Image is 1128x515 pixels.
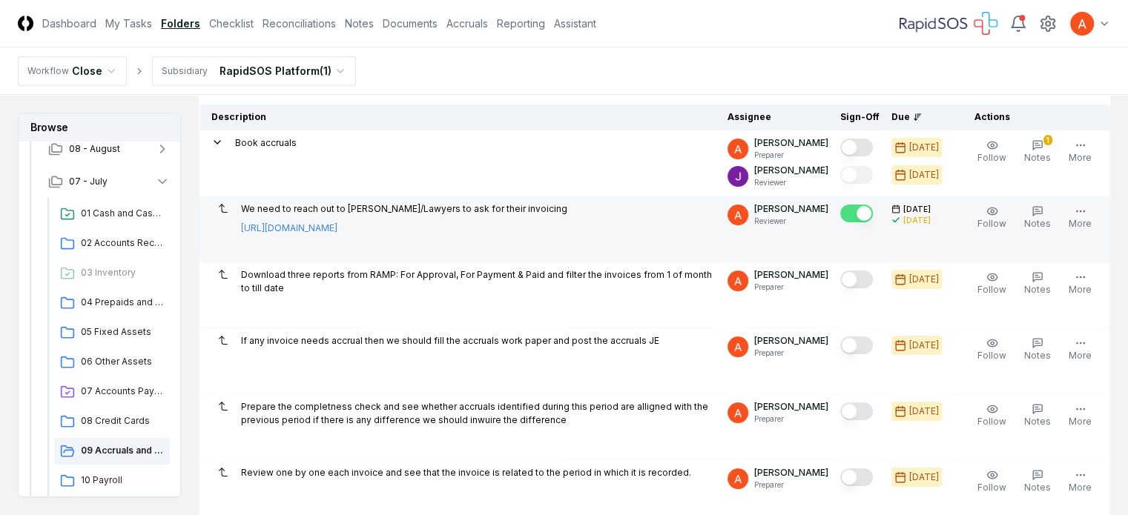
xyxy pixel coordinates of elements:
span: Follow [977,482,1006,493]
a: 09 Accruals and Other Short-term Liabilities [54,438,170,465]
a: Reporting [497,16,545,31]
a: Folders [161,16,200,31]
button: 1Notes [1021,136,1054,167]
div: [DATE] [909,339,939,352]
th: Sign-Off [834,104,885,130]
button: 08 - August [36,133,182,165]
a: Assistant [554,16,596,31]
p: [PERSON_NAME] [754,268,828,282]
a: 02 Accounts Receivable [54,230,170,257]
img: ACg8ocK3mdmu6YYpaRl40uhUUGu9oxSxFSb1vbjsnEih2JuwAH1PGA=s96-c [1070,12,1094,36]
span: 10 Payroll [81,474,164,487]
a: 05 Fixed Assets [54,319,170,346]
button: Notes [1021,466,1054,497]
button: Notes [1021,334,1054,365]
div: [DATE] [909,141,939,154]
h3: Browse [19,113,180,141]
p: Preparer [754,150,828,161]
div: Actions [963,110,1098,124]
p: [PERSON_NAME] [754,400,828,413]
span: 08 - August [69,142,120,156]
p: We need to reach out to [PERSON_NAME]/Lawyers to ask for their invoicing [241,202,567,216]
button: More [1066,466,1095,497]
p: [PERSON_NAME] [754,202,828,216]
button: Mark complete [840,166,873,184]
a: 07 Accounts Payable [54,379,170,405]
a: 08 Credit Cards [54,408,170,435]
p: Preparer [754,282,828,293]
button: Follow [974,334,1009,365]
span: Notes [1024,416,1051,427]
a: Documents [383,16,438,31]
div: 1 [1043,135,1052,145]
button: Follow [974,400,1009,431]
div: [DATE] [909,405,939,418]
div: Due [891,110,951,124]
p: Preparer [754,348,828,359]
p: If any invoice needs accrual then we should fill the accruals work paper and post the accruals JE [241,334,659,348]
button: Mark complete [840,205,873,222]
a: Notes [345,16,374,31]
span: Follow [977,284,1006,295]
p: Reviewer [754,216,828,227]
div: [DATE] [909,273,939,286]
div: [DATE] [903,215,931,226]
button: Follow [974,466,1009,497]
a: Accruals [446,16,488,31]
img: ACg8ocK3mdmu6YYpaRl40uhUUGu9oxSxFSb1vbjsnEih2JuwAH1PGA=s96-c [728,468,748,489]
a: [URL][DOMAIN_NAME] [241,222,337,235]
span: Follow [977,218,1006,229]
a: Reconciliations [263,16,336,31]
button: Follow [974,268,1009,299]
button: Mark complete [840,336,873,354]
span: Notes [1024,482,1051,493]
img: ACg8ocK3mdmu6YYpaRl40uhUUGu9oxSxFSb1vbjsnEih2JuwAH1PGA=s96-c [728,270,748,291]
span: 07 - July [69,175,108,188]
p: [PERSON_NAME] [754,164,828,177]
p: [PERSON_NAME] [754,334,828,348]
span: [DATE] [903,204,931,215]
span: 03 Inventory [81,266,164,279]
span: Follow [977,416,1006,427]
p: Reviewer [754,177,828,188]
a: 06 Other Assets [54,349,170,376]
button: More [1066,400,1095,431]
div: [DATE] [909,168,939,182]
nav: breadcrumb [18,56,356,86]
button: Mark complete [840,139,873,156]
a: 01 Cash and Cash Equivalents [54,201,170,227]
button: Notes [1021,202,1054,233]
p: Book accruals [235,136,297,150]
span: 09 Accruals and Other Short-term Liabilities [81,444,164,457]
img: ACg8ocK3mdmu6YYpaRl40uhUUGu9oxSxFSb1vbjsnEih2JuwAH1PGA=s96-c [728,205,748,225]
button: Mark complete [840,402,873,420]
div: [DATE] [909,471,939,484]
p: Preparer [754,413,828,425]
img: ACg8ocK3mdmu6YYpaRl40uhUUGu9oxSxFSb1vbjsnEih2JuwAH1PGA=s96-c [728,336,748,357]
img: ACg8ocKTC56tjQR6-o9bi8poVV4j_qMfO6M0RniyL9InnBgkmYdNig=s96-c [728,166,748,187]
a: 10 Payroll [54,468,170,494]
p: Download three reports from RAMP: For Approval, For Payment & Paid and filter the invoices from 1... [241,268,716,295]
button: 07 - July [36,165,182,198]
button: More [1066,334,1095,365]
div: Subsidiary [162,64,208,78]
button: Mark complete [840,468,873,486]
span: Follow [977,152,1006,163]
img: ACg8ocK3mdmu6YYpaRl40uhUUGu9oxSxFSb1vbjsnEih2JuwAH1PGA=s96-c [728,402,748,423]
button: Follow [974,202,1009,233]
a: 03 Inventory [54,260,170,287]
button: More [1066,202,1095,233]
img: Logo [18,16,33,31]
span: 08 Credit Cards [81,414,164,428]
button: Follow [974,136,1009,167]
span: 07 Accounts Payable [81,385,164,398]
img: ACg8ocK3mdmu6YYpaRl40uhUUGu9oxSxFSb1vbjsnEih2JuwAH1PGA=s96-c [728,139,748,159]
span: 04 Prepaids and Other Current Assets [81,296,164,309]
button: More [1066,136,1095,167]
button: Mark complete [840,270,873,288]
span: Notes [1024,350,1051,361]
a: My Tasks [105,16,152,31]
p: Prepare the completness check and see whether accruals identified during this period are alligned... [241,400,716,427]
span: Notes [1024,218,1051,229]
img: RapidSOS logo [900,12,997,36]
